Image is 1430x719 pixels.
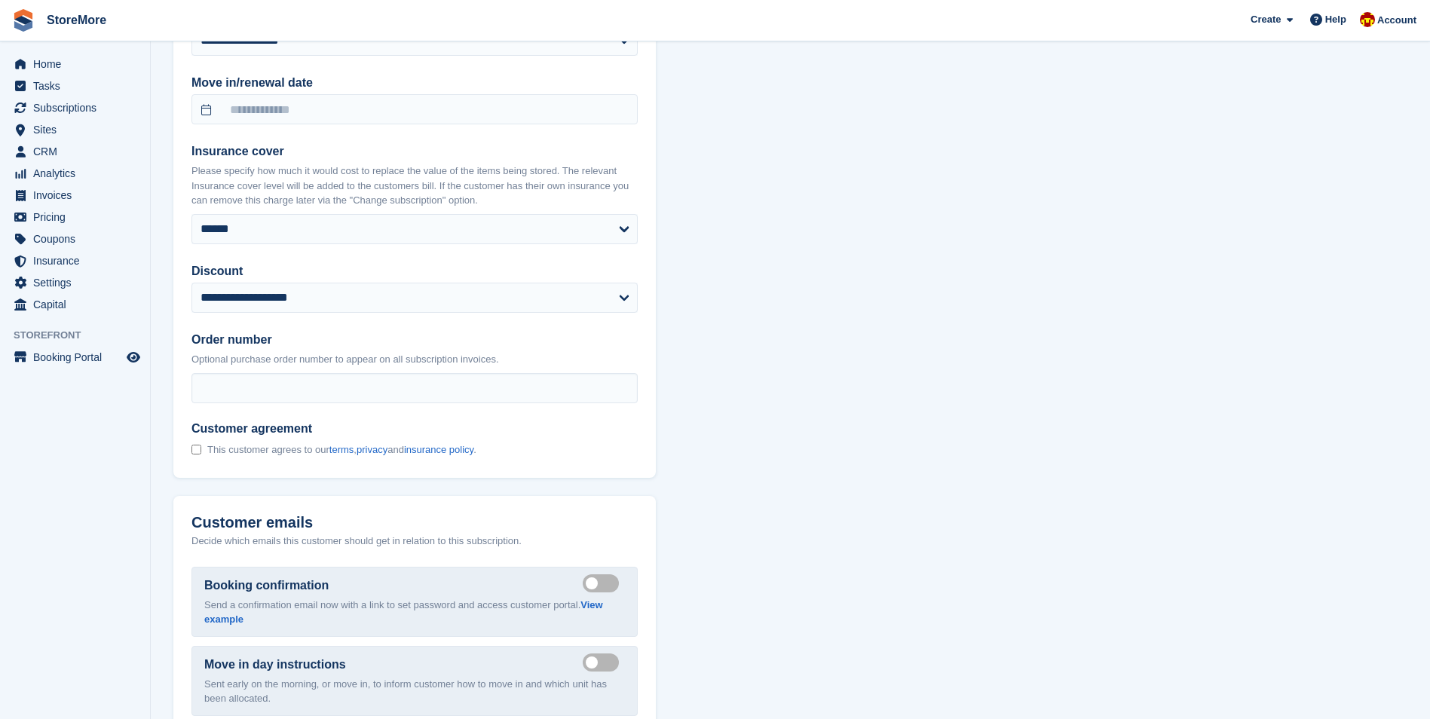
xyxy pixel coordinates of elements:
[124,348,142,366] a: Preview store
[204,577,329,595] label: Booking confirmation
[8,119,142,140] a: menu
[8,54,142,75] a: menu
[8,250,142,271] a: menu
[8,163,142,184] a: menu
[191,142,638,161] label: Insurance cover
[204,656,346,674] label: Move in day instructions
[191,421,476,436] span: Customer agreement
[14,328,150,343] span: Storefront
[8,141,142,162] a: menu
[12,9,35,32] img: stora-icon-8386f47178a22dfd0bd8f6a31ec36ba5ce8667c1dd55bd0f319d3a0aa187defe.svg
[41,8,112,32] a: StoreMore
[207,444,476,456] span: This customer agrees to our , and .
[583,662,625,664] label: Send move in day email
[191,262,638,280] label: Discount
[191,164,638,208] p: Please specify how much it would cost to replace the value of the items being stored. The relevan...
[8,185,142,206] a: menu
[33,272,124,293] span: Settings
[357,444,387,455] a: privacy
[1377,13,1416,28] span: Account
[33,119,124,140] span: Sites
[8,75,142,96] a: menu
[191,352,638,367] p: Optional purchase order number to appear on all subscription invoices.
[33,97,124,118] span: Subscriptions
[33,207,124,228] span: Pricing
[1360,12,1375,27] img: Store More Team
[33,228,124,249] span: Coupons
[191,514,638,531] h2: Customer emails
[33,54,124,75] span: Home
[204,677,625,706] p: Sent early on the morning, or move in, to inform customer how to move in and which unit has been ...
[204,598,625,627] p: Send a confirmation email now with a link to set password and access customer portal.
[8,294,142,315] a: menu
[33,294,124,315] span: Capital
[329,444,354,455] a: terms
[1251,12,1281,27] span: Create
[1325,12,1346,27] span: Help
[33,141,124,162] span: CRM
[8,97,142,118] a: menu
[8,347,142,368] a: menu
[33,75,124,96] span: Tasks
[204,599,603,626] a: View example
[191,74,638,92] label: Move in/renewal date
[33,250,124,271] span: Insurance
[8,272,142,293] a: menu
[33,347,124,368] span: Booking Portal
[8,207,142,228] a: menu
[583,583,625,585] label: Send booking confirmation email
[33,163,124,184] span: Analytics
[33,185,124,206] span: Invoices
[8,228,142,249] a: menu
[191,331,638,349] label: Order number
[191,534,638,549] p: Decide which emails this customer should get in relation to this subscription.
[191,445,201,454] input: Customer agreement This customer agrees to ourterms,privacyandinsurance policy.
[404,444,473,455] a: insurance policy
